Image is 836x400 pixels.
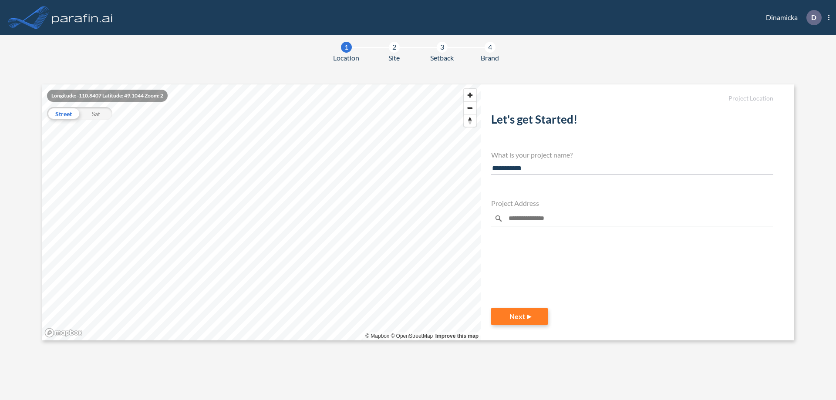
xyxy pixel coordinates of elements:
a: OpenStreetMap [391,333,433,339]
div: 2 [389,42,400,53]
div: 4 [485,42,496,53]
div: Sat [80,107,112,120]
canvas: Map [42,84,481,340]
h5: Project Location [491,95,773,102]
span: Location [333,53,359,63]
span: Site [388,53,400,63]
span: Setback [430,53,454,63]
a: Improve this map [435,333,479,339]
button: Reset bearing to north [464,114,476,127]
a: Mapbox [365,333,389,339]
span: Zoom out [464,102,476,114]
div: Dinamicka [753,10,829,25]
span: Brand [481,53,499,63]
div: Longitude: -110.8407 Latitude: 49.1044 Zoom: 2 [47,90,168,102]
h4: Project Address [491,199,773,207]
img: logo [50,9,115,26]
h2: Let's get Started! [491,113,773,130]
a: Mapbox homepage [44,328,83,338]
input: Enter a location [491,211,773,226]
button: Next [491,308,548,325]
div: Street [47,107,80,120]
div: 1 [341,42,352,53]
span: Reset bearing to north [464,114,476,127]
h4: What is your project name? [491,151,773,159]
button: Zoom out [464,101,476,114]
div: 3 [437,42,448,53]
button: Zoom in [464,89,476,101]
p: D [811,13,816,21]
